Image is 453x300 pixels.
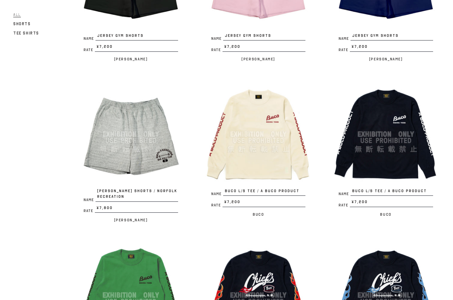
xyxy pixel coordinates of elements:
p: [PERSON_NAME] [332,55,440,63]
p: Buco [332,210,440,218]
span: Rate [211,203,223,207]
span: Rate [211,48,223,52]
a: BUCO L/S TEE / A BUCO PRODUCT NameBUCO L/S TEE / A BUCO PRODUCT Rate¥7,200 Buco [205,80,312,218]
span: BUCO L/S TEE / A BUCO PRODUCT [223,188,306,196]
span: JERSEY GYM SHORTS [96,33,178,41]
span: BUCO L/S TEE / A BUCO PRODUCT [351,188,433,196]
a: Shorts [13,20,31,28]
span: Shorts [13,22,31,26]
span: JERSEY GYM SHORTS [223,33,306,41]
span: Rate [84,48,95,52]
a: Tee Shirts [13,29,39,37]
span: Rate [339,203,350,207]
p: [PERSON_NAME] [77,216,185,224]
span: Name [211,192,223,196]
span: ¥7,200 [350,44,433,52]
span: Name [84,37,96,40]
span: ¥7,200 [350,199,433,207]
span: JERSEY GYM SHORTS [351,33,433,41]
p: [PERSON_NAME] [205,55,312,63]
span: ¥7,200 [223,199,306,207]
span: Rate [339,48,350,52]
span: Name [211,37,223,40]
span: Tee Shirts [13,31,39,36]
span: Name [84,198,96,202]
p: [PERSON_NAME] [77,55,185,63]
span: Name [339,192,351,196]
a: JOE MCCOY SHORTS / NORFOLK RECREATION Name[PERSON_NAME] SHORTS / NORFOLK RECREATION Rate¥7,800 [P... [77,80,185,224]
a: BUCO L/S TEE / A BUCO PRODUCT NameBUCO L/S TEE / A BUCO PRODUCT Rate¥7,200 Buco [332,80,440,218]
span: All [13,12,21,17]
span: ¥7,800 [95,205,178,213]
span: Rate [84,209,95,213]
span: ¥7,200 [223,44,306,52]
span: Name [339,37,351,40]
p: Buco [205,210,312,218]
span: ¥7,200 [95,44,178,52]
a: All [13,11,21,19]
span: [PERSON_NAME] SHORTS / NORFOLK RECREATION [96,188,178,202]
